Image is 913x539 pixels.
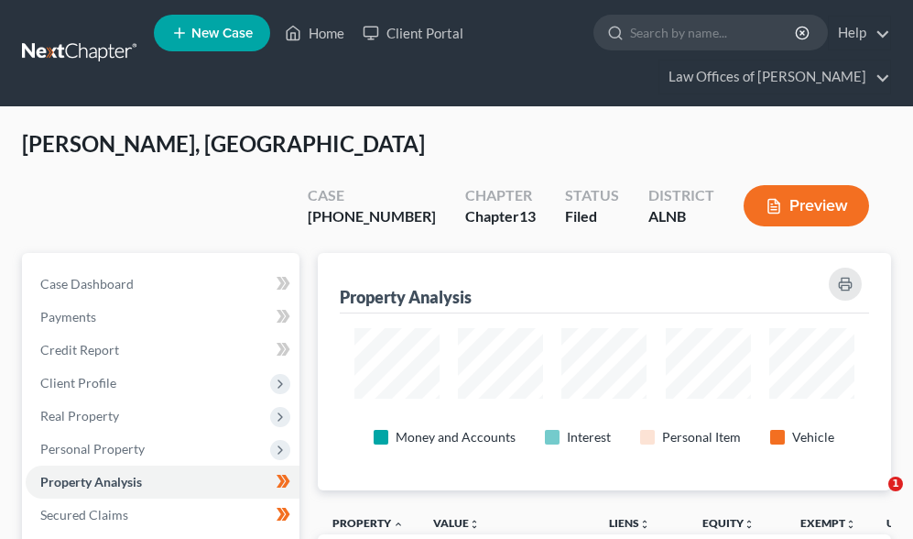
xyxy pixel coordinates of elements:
i: unfold_more [639,519,650,530]
a: Property Analysis [26,466,299,499]
div: Case [308,185,436,206]
a: Exemptunfold_more [800,516,856,530]
div: Personal Item [662,428,741,446]
a: Payments [26,301,299,334]
span: Real Property [40,408,119,423]
a: Property expand_less [332,516,404,530]
i: unfold_more [469,519,480,530]
span: [PERSON_NAME], [GEOGRAPHIC_DATA] [22,130,425,157]
div: Money and Accounts [396,428,516,446]
button: Preview [744,185,869,226]
span: Payments [40,309,96,324]
span: Client Profile [40,375,116,390]
a: Case Dashboard [26,268,299,301]
a: Equityunfold_more [702,516,755,530]
iframe: Intercom live chat [851,477,895,521]
span: Credit Report [40,342,119,357]
div: Chapter [465,185,536,206]
span: Secured Claims [40,507,128,522]
div: District [648,185,714,206]
input: Search by name... [630,16,798,49]
a: Client Portal [353,16,473,49]
div: Property Analysis [340,286,472,308]
div: Vehicle [792,428,834,446]
a: Secured Claims [26,499,299,532]
div: ALNB [648,206,714,227]
div: Chapter [465,206,536,227]
i: unfold_more [744,519,755,530]
span: Case Dashboard [40,276,134,291]
a: Valueunfold_more [433,516,480,530]
span: Property Analysis [40,474,142,489]
div: Filed [565,206,619,227]
span: 1 [888,477,903,491]
div: Interest [567,428,611,446]
div: Status [565,185,619,206]
a: Credit Report [26,334,299,367]
span: 13 [519,207,536,225]
span: New Case [191,27,253,40]
span: Personal Property [40,441,145,456]
a: Home [276,16,353,49]
div: [PHONE_NUMBER] [308,206,436,227]
a: Help [829,16,890,49]
a: Law Offices of [PERSON_NAME] [659,60,890,93]
a: Liensunfold_more [609,516,650,530]
i: unfold_more [845,519,856,530]
i: expand_less [393,519,404,530]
